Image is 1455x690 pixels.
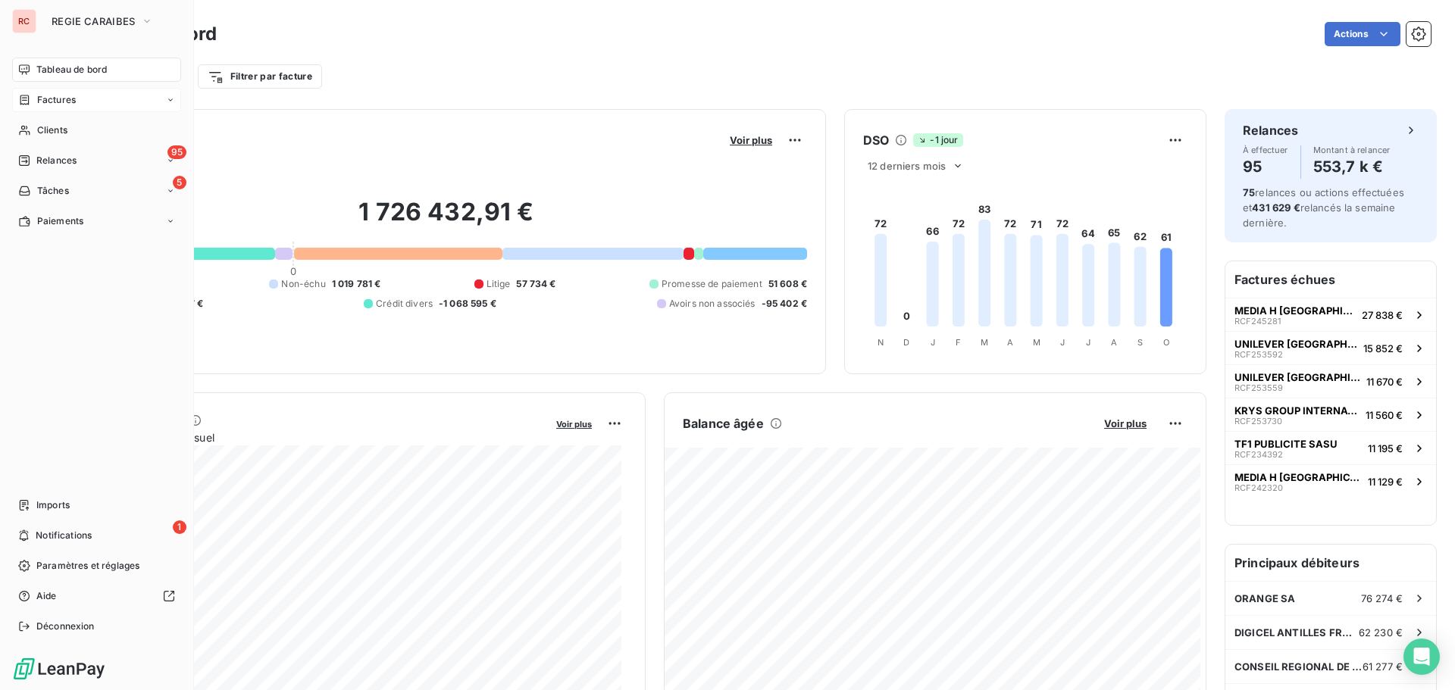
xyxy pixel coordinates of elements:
span: Litige [487,277,511,291]
span: 62 230 € [1359,626,1403,638]
span: 27 838 € [1362,309,1403,321]
span: Tableau de bord [36,63,107,76]
span: MEDIA H [GEOGRAPHIC_DATA] [1234,304,1356,317]
tspan: N [878,337,884,348]
span: Tâches [37,184,69,198]
span: RCF253559 [1234,383,1283,392]
span: Imports [36,498,70,512]
tspan: D [903,337,909,348]
img: Logo LeanPay [12,657,106,681]
button: TF1 PUBLICITE SASURCF23439211 195 € [1225,431,1436,464]
tspan: J [931,337,935,348]
span: 5 [173,176,186,189]
div: Open Intercom Messenger [1403,638,1440,675]
span: Aide [36,589,57,603]
span: 0 [290,265,296,277]
span: Non-échu [281,277,325,291]
span: 75 [1243,186,1255,198]
h6: Relances [1243,121,1298,139]
span: Relances [36,154,77,167]
tspan: M [1033,337,1040,348]
tspan: A [1111,337,1117,348]
span: Voir plus [1104,417,1147,429]
span: relances ou actions effectuées et relancés la semaine dernière. [1243,186,1404,229]
span: RCF253730 [1234,417,1282,426]
button: Voir plus [552,417,596,430]
span: Factures [37,93,76,107]
span: MEDIA H [GEOGRAPHIC_DATA] [1234,471,1362,483]
span: 76 274 € [1361,592,1403,604]
tspan: J [1060,337,1065,348]
a: Aide [12,584,181,608]
span: Paiements [37,214,83,228]
span: Clients [37,123,67,137]
span: Avoirs non associés [669,297,756,311]
span: Voir plus [730,134,772,146]
span: ORANGE SA [1234,592,1295,604]
span: Chiffre d'affaires mensuel [86,429,546,445]
span: 11 195 € [1368,442,1403,454]
button: UNILEVER [GEOGRAPHIC_DATA]RCF25359215 852 € [1225,331,1436,364]
tspan: A [1007,337,1013,348]
span: -1 jour [913,133,962,147]
span: 1 [173,520,186,534]
tspan: M [981,337,988,348]
span: TF1 PUBLICITE SASU [1234,438,1338,450]
tspan: O [1163,337,1169,348]
span: Paramètres et réglages [36,559,139,573]
span: Montant à relancer [1313,145,1391,155]
span: 431 629 € [1252,201,1300,214]
span: 11 560 € [1366,409,1403,421]
span: UNILEVER [GEOGRAPHIC_DATA] [1234,338,1357,350]
span: 15 852 € [1363,342,1403,354]
span: RCF253592 [1234,350,1283,359]
span: CONSEIL REGIONAL DE LA [GEOGRAPHIC_DATA] [1234,660,1363,673]
span: DIGICEL ANTILLES FRANCAISES GUYANE SA [1234,626,1359,638]
button: KRYS GROUP INTERNATIONAL ET OUTRE-MER SASRCF25373011 560 € [1225,398,1436,431]
h2: 1 726 432,91 € [86,197,807,242]
button: Filtrer par facture [198,64,322,89]
h6: Balance âgée [683,414,764,432]
span: RCF234392 [1234,450,1283,459]
tspan: S [1137,337,1143,348]
span: -1 068 595 € [439,297,496,311]
div: RC [12,9,36,33]
span: 57 734 € [516,277,555,291]
span: REGIE CARAIBES [52,15,135,27]
h6: Principaux débiteurs [1225,545,1436,581]
tspan: J [1086,337,1090,348]
span: 12 derniers mois [868,160,946,172]
span: À effectuer [1243,145,1288,155]
span: 1 019 781 € [332,277,381,291]
h6: Factures échues [1225,261,1436,298]
span: 11 129 € [1368,476,1403,488]
span: RCF245281 [1234,317,1281,326]
span: Déconnexion [36,620,95,633]
span: 95 [167,145,186,159]
span: 61 277 € [1363,660,1403,673]
span: KRYS GROUP INTERNATIONAL ET OUTRE-MER SAS [1234,404,1360,417]
span: Notifications [36,529,92,542]
span: Promesse de paiement [662,277,762,291]
span: RCF242320 [1234,483,1283,492]
button: UNILEVER [GEOGRAPHIC_DATA]RCF25355911 670 € [1225,364,1436,398]
span: Voir plus [556,419,592,429]
span: 51 608 € [768,277,807,291]
h4: 553,7 k € [1313,155,1391,179]
button: MEDIA H [GEOGRAPHIC_DATA]RCF24232011 129 € [1225,464,1436,498]
tspan: F [956,337,961,348]
span: -95 402 € [762,297,807,311]
button: MEDIA H [GEOGRAPHIC_DATA]RCF24528127 838 € [1225,298,1436,331]
button: Actions [1325,22,1400,46]
span: Crédit divers [376,297,433,311]
button: Voir plus [725,133,777,147]
h6: DSO [863,131,889,149]
span: 11 670 € [1366,376,1403,388]
button: Voir plus [1100,417,1151,430]
h4: 95 [1243,155,1288,179]
span: UNILEVER [GEOGRAPHIC_DATA] [1234,371,1360,383]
